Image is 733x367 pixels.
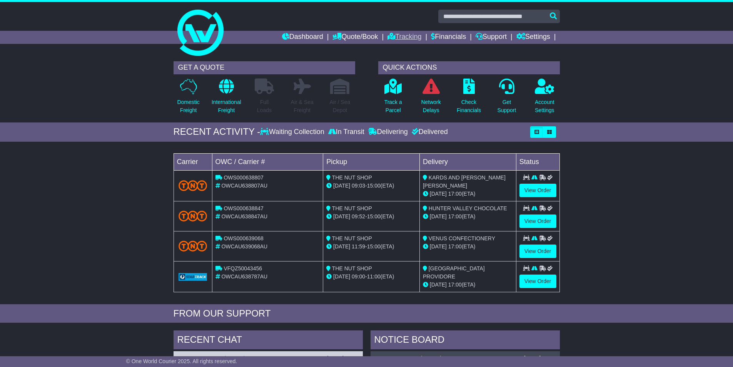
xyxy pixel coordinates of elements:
div: FROM OUR SUPPORT [174,308,560,319]
a: OWCAU638787AU [374,355,421,361]
a: CheckFinancials [456,78,481,119]
a: InternationalFreight [211,78,242,119]
img: TNT_Domestic.png [179,180,207,191]
div: [DATE] 15:46 [524,355,556,362]
span: [DATE] [430,191,447,197]
a: View Order [519,215,556,228]
td: Pickup [323,153,420,170]
div: Waiting Collection [260,128,326,136]
p: Check Financials [457,98,481,114]
span: [DATE] [333,213,350,220]
a: Support [476,31,507,44]
div: Delivered [410,128,448,136]
span: 09:03 [352,183,365,189]
p: Track a Parcel [384,98,402,114]
span: [DATE] [333,273,350,280]
span: OWCAU638807AU [221,183,267,189]
span: THE NUT SHOP [332,174,372,181]
a: Financials [431,31,466,44]
a: OWCAU638936AU [177,355,224,361]
span: THE NUT SHOP [332,235,372,241]
span: [DATE] [430,213,447,220]
a: Quote/Book [332,31,378,44]
span: 17:00 [448,213,462,220]
span: [DATE] [430,243,447,250]
p: International Freight [212,98,241,114]
div: [DATE] 11:35 [327,355,359,362]
div: Delivering [366,128,410,136]
span: 15:00 [367,213,381,220]
span: OWS000639068 [224,235,264,241]
span: 15:00 [367,243,381,250]
div: - (ETA) [326,243,416,251]
span: 17:00 [448,282,462,288]
div: - (ETA) [326,213,416,221]
span: HUNTER VALLEY CHOCOLATE [429,205,507,211]
a: AccountSettings [534,78,555,119]
div: In Transit [326,128,366,136]
span: OWCAU638787AU [221,273,267,280]
span: 11:59 [352,243,365,250]
a: Settings [516,31,550,44]
div: (ETA) [423,213,513,221]
a: Tracking [387,31,421,44]
span: 143533 [422,355,440,361]
div: QUICK ACTIONS [378,61,560,74]
span: OWS000638807 [224,174,264,181]
td: Delivery [419,153,516,170]
span: [DATE] [333,243,350,250]
span: 17:00 [448,243,462,250]
a: View Order [519,275,556,288]
p: Full Loads [255,98,274,114]
span: 15:00 [367,183,381,189]
img: TNT_Domestic.png [179,211,207,221]
span: KARDS AND [PERSON_NAME] [PERSON_NAME] [423,174,506,189]
span: THE NUT SHOP [332,265,372,271]
div: (ETA) [423,243,513,251]
span: [DATE] [430,282,447,288]
div: - (ETA) [326,273,416,281]
div: - (ETA) [326,182,416,190]
a: View Order [519,184,556,197]
div: ( ) [177,355,359,362]
span: OWCAU638847AU [221,213,267,220]
p: Account Settings [535,98,554,114]
div: RECENT ACTIVITY - [174,126,260,137]
a: NetworkDelays [421,78,441,119]
td: OWC / Carrier # [212,153,323,170]
p: Air & Sea Freight [291,98,314,114]
div: NOTICE BOARD [371,330,560,351]
span: © One World Courier 2025. All rights reserved. [126,358,237,364]
img: GetCarrierServiceLogo [179,273,207,281]
td: Carrier [174,153,212,170]
div: (ETA) [423,281,513,289]
span: VENUS CONFECTIONERY [429,235,495,241]
div: ( ) [374,355,556,362]
span: 09:00 [352,273,365,280]
a: Dashboard [282,31,323,44]
div: (ETA) [423,190,513,198]
span: [GEOGRAPHIC_DATA] PROVIDORE [423,265,485,280]
p: Air / Sea Depot [330,98,351,114]
a: View Order [519,245,556,258]
p: Domestic Freight [177,98,199,114]
span: OWS000638847 [224,205,264,211]
span: 143539 [226,355,244,361]
span: OWCAU639068AU [221,243,267,250]
img: TNT_Domestic.png [179,241,207,251]
span: [DATE] [333,183,350,189]
p: Get Support [497,98,516,114]
span: 17:00 [448,191,462,197]
a: DomesticFreight [177,78,200,119]
a: GetSupport [497,78,516,119]
span: 11:00 [367,273,381,280]
span: THE NUT SHOP [332,205,372,211]
span: 09:52 [352,213,365,220]
span: VFQZ50043456 [224,265,262,271]
div: GET A QUOTE [174,61,355,74]
p: Network Delays [421,98,441,114]
a: Track aParcel [384,78,402,119]
div: RECENT CHAT [174,330,363,351]
td: Status [516,153,559,170]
